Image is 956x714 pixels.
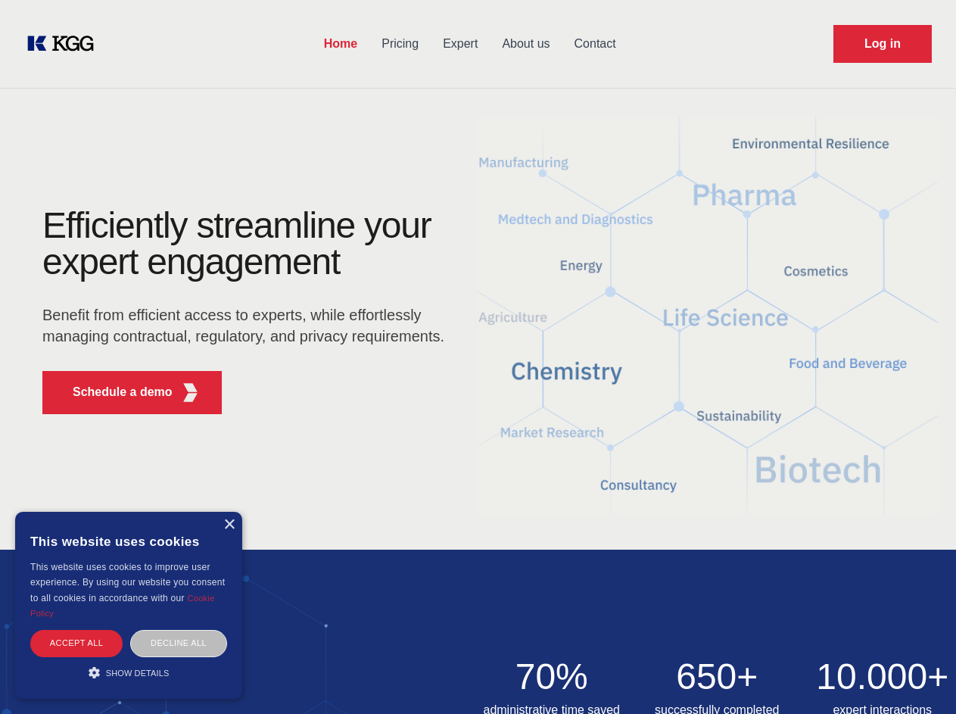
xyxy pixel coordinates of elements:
a: About us [490,24,562,64]
div: Decline all [130,630,227,656]
p: Benefit from efficient access to experts, while effortlessly managing contractual, regulatory, an... [42,304,454,347]
h2: 70% [478,659,626,695]
a: KOL Knowledge Platform: Talk to Key External Experts (KEE) [24,32,106,56]
p: Schedule a demo [73,383,173,401]
img: KGG Fifth Element RED [181,383,200,402]
button: Schedule a demoKGG Fifth Element RED [42,371,222,414]
div: Show details [30,665,227,680]
a: Expert [431,24,490,64]
div: This website uses cookies [30,523,227,560]
a: Contact [562,24,628,64]
h2: 650+ [643,659,791,695]
div: Accept all [30,630,123,656]
a: Request Demo [833,25,932,63]
span: Show details [106,669,170,678]
img: KGG Fifth Element RED [478,98,939,535]
h1: Efficiently streamline your expert engagement [42,207,454,280]
a: Cookie Policy [30,594,215,618]
a: Home [312,24,369,64]
span: This website uses cookies to improve user experience. By using our website you consent to all coo... [30,562,225,603]
a: Pricing [369,24,431,64]
div: Close [223,519,235,531]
